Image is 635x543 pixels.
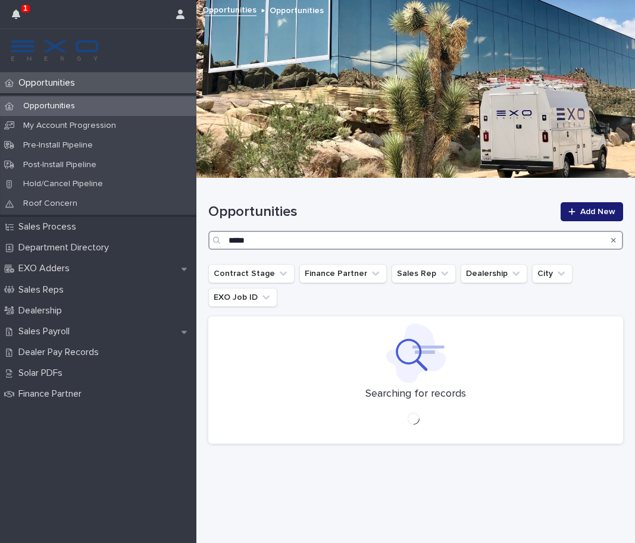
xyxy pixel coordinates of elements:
[14,101,85,111] p: Opportunities
[14,388,91,400] p: Finance Partner
[208,264,295,283] button: Contract Stage
[208,288,277,307] button: EXO Job ID
[14,284,73,296] p: Sales Reps
[14,160,106,170] p: Post-Install Pipeline
[14,242,118,253] p: Department Directory
[561,202,623,221] a: Add New
[10,39,100,62] img: FKS5r6ZBThi8E5hshIGi
[14,368,72,379] p: Solar PDFs
[23,4,27,12] p: 1
[270,3,324,16] p: Opportunities
[14,77,85,89] p: Opportunities
[14,263,79,274] p: EXO Adders
[299,264,387,283] button: Finance Partner
[14,221,86,233] p: Sales Process
[14,121,126,131] p: My Account Progression
[208,231,623,250] input: Search
[14,140,102,150] p: Pre-Install Pipeline
[532,264,573,283] button: City
[14,179,112,189] p: Hold/Cancel Pipeline
[202,2,256,16] a: Opportunities
[392,264,456,283] button: Sales Rep
[14,326,79,337] p: Sales Payroll
[365,388,466,401] p: Searching for records
[14,199,87,209] p: Roof Concern
[14,347,108,358] p: Dealer Pay Records
[580,208,615,216] span: Add New
[208,203,553,221] h1: Opportunities
[461,264,527,283] button: Dealership
[12,7,27,29] div: 1
[14,305,71,316] p: Dealership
